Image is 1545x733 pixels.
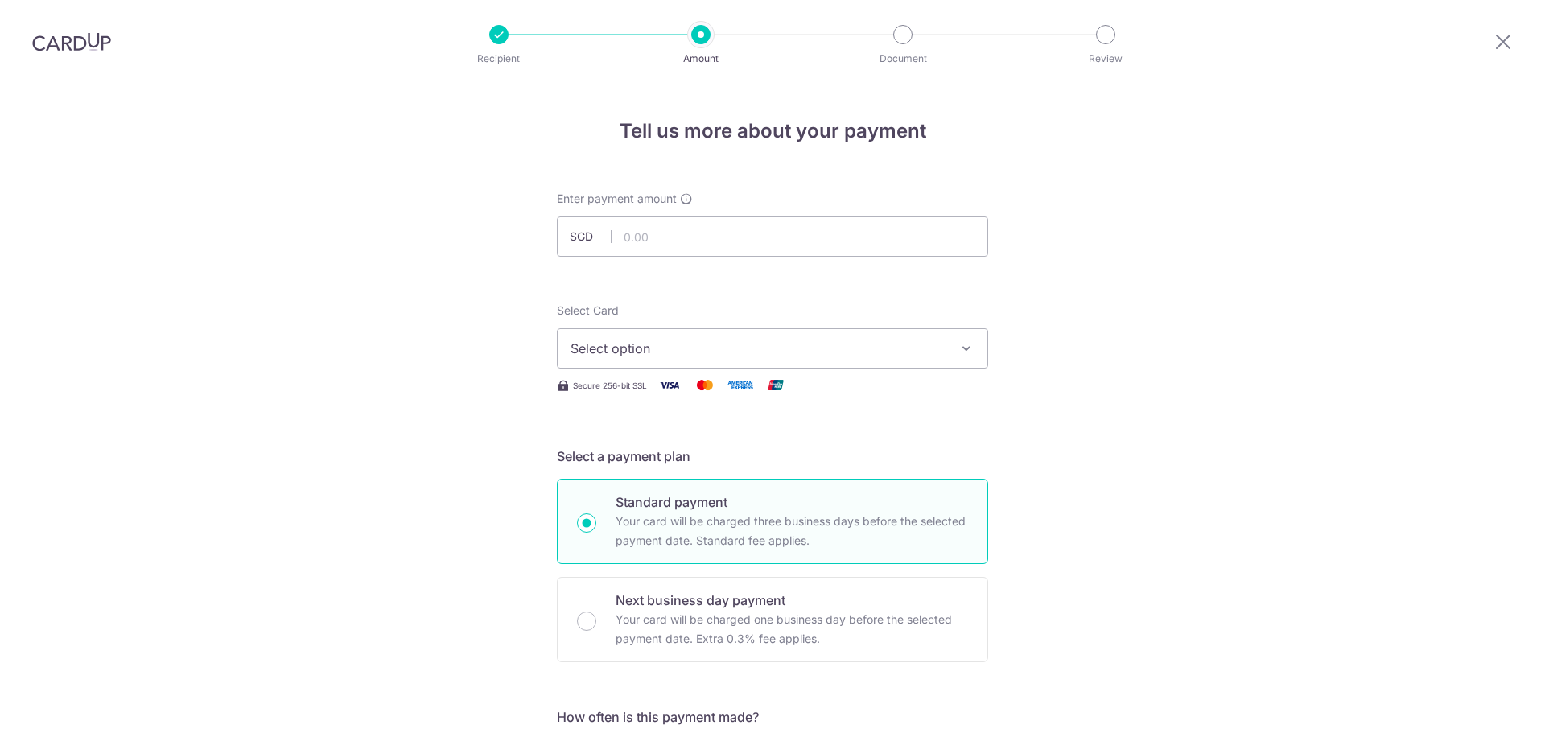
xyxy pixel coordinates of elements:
h5: Select a payment plan [557,447,988,466]
img: Union Pay [760,375,792,395]
p: Amount [641,51,760,67]
img: Mastercard [689,375,721,395]
p: Document [843,51,962,67]
h5: How often is this payment made? [557,707,988,727]
p: Review [1046,51,1165,67]
h4: Tell us more about your payment [557,117,988,146]
span: SGD [570,229,612,245]
img: Visa [653,375,686,395]
p: Your card will be charged one business day before the selected payment date. Extra 0.3% fee applies. [616,610,968,649]
input: 0.00 [557,216,988,257]
button: Select option [557,328,988,369]
p: Your card will be charged three business days before the selected payment date. Standard fee appl... [616,512,968,550]
img: CardUp [32,32,111,51]
iframe: Opens a widget where you can find more information [1442,685,1529,725]
p: Recipient [439,51,558,67]
span: translation missing: en.payables.payment_networks.credit_card.summary.labels.select_card [557,303,619,317]
p: Standard payment [616,492,968,512]
span: Select option [571,339,946,358]
p: Next business day payment [616,591,968,610]
span: Secure 256-bit SSL [573,379,647,392]
span: Enter payment amount [557,191,677,207]
img: American Express [724,375,756,395]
